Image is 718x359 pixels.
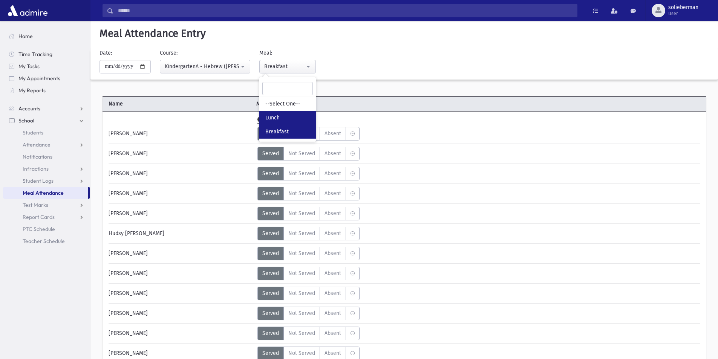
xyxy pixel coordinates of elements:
[3,187,88,199] a: Meal Attendance
[325,309,341,317] span: Absent
[262,189,279,197] span: Served
[265,100,300,108] span: --Select One--
[257,287,360,300] div: MeaStatus
[109,229,164,237] span: Hudsy [PERSON_NAME]
[325,229,341,237] span: Absent
[3,72,90,84] a: My Appointments
[3,115,90,127] a: School
[288,289,315,297] span: Not Served
[109,349,148,357] span: [PERSON_NAME]
[18,51,52,58] span: Time Tracking
[288,249,315,257] span: Not Served
[3,60,90,72] a: My Tasks
[3,235,90,247] a: Teacher Schedule
[253,100,404,108] span: Meal Attendance
[160,60,250,73] button: KindergartenA - Hebrew (Morah Yetta Tova Kaluszyner)
[3,84,90,96] a: My Reports
[109,130,148,137] span: [PERSON_NAME]
[18,33,33,40] span: Home
[109,289,148,297] span: [PERSON_NAME]
[160,49,178,57] label: Course:
[257,307,360,320] div: MeaStatus
[262,82,313,95] input: Search
[257,147,360,160] div: MeaStatus
[668,5,698,11] span: solieberman
[288,349,315,357] span: Not Served
[3,163,90,175] a: Infractions
[3,139,90,151] a: Attendance
[288,269,315,277] span: Not Served
[113,4,577,17] input: Search
[18,87,46,94] span: My Reports
[262,209,279,217] span: Served
[325,189,341,197] span: Absent
[23,141,51,148] span: Attendance
[257,247,360,260] div: MeaStatus
[325,170,341,177] span: Absent
[257,207,360,220] div: MeaStatus
[259,60,316,73] button: Breakfast
[325,209,341,217] span: Absent
[264,63,305,70] div: Breakfast
[23,238,65,244] span: Teacher Schedule
[109,189,148,197] span: [PERSON_NAME]
[3,223,90,235] a: PTC Schedule
[23,165,49,172] span: Infractions
[257,227,360,240] div: MeaStatus
[325,269,341,277] span: Absent
[3,175,90,187] a: Student Logs
[257,187,360,200] div: MeaStatus
[165,63,239,70] div: KindergartenA - Hebrew ([PERSON_NAME] [PERSON_NAME])
[18,63,40,70] span: My Tasks
[23,214,55,220] span: Report Cards
[103,100,253,108] span: Name
[6,3,49,18] img: AdmirePro
[288,209,315,217] span: Not Served
[288,329,315,337] span: Not Served
[3,48,90,60] a: Time Tracking
[262,309,279,317] span: Served
[109,269,148,277] span: [PERSON_NAME]
[23,177,54,184] span: Student Logs
[262,289,279,297] span: Served
[325,329,341,337] span: Absent
[18,117,34,124] span: School
[325,150,341,157] span: Absent
[288,170,315,177] span: Not Served
[257,117,300,124] span: Mark All Served
[23,189,64,196] span: Meal Attendance
[3,211,90,223] a: Report Cards
[18,105,40,112] span: Accounts
[23,226,55,232] span: PTC Schedule
[23,129,43,136] span: Students
[325,349,341,357] span: Absent
[257,327,360,340] div: MeaStatus
[259,49,272,57] label: Meal:
[109,150,148,157] span: [PERSON_NAME]
[18,75,60,82] span: My Appointments
[288,150,315,157] span: Not Served
[257,127,360,141] div: MeaStatus
[100,49,112,57] label: Date:
[325,130,341,137] span: Absent
[3,151,90,163] a: Notifications
[23,153,52,160] span: Notifications
[96,27,712,40] h5: Meal Attendance Entry
[262,349,279,357] span: Served
[109,249,148,257] span: [PERSON_NAME]
[262,170,279,177] span: Served
[668,11,698,17] span: User
[262,249,279,257] span: Served
[325,289,341,297] span: Absent
[109,329,148,337] span: [PERSON_NAME]
[257,167,360,180] div: MeaStatus
[265,114,280,122] span: Lunch
[3,127,90,139] a: Students
[3,30,90,42] a: Home
[262,229,279,237] span: Served
[257,267,360,280] div: MeaStatus
[262,269,279,277] span: Served
[109,309,148,317] span: [PERSON_NAME]
[23,202,48,208] span: Test Marks
[262,329,279,337] span: Served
